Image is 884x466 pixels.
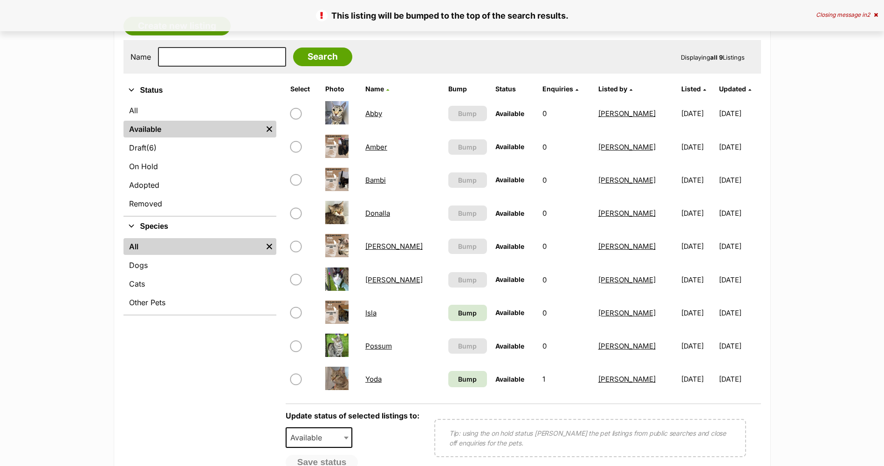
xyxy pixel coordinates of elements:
a: [PERSON_NAME] [598,342,656,350]
span: Listed [681,85,701,93]
th: Select [287,82,321,96]
span: Bump [458,275,477,285]
a: Listed [681,85,706,93]
a: Other Pets [123,294,276,311]
button: Status [123,84,276,96]
strong: all 9 [710,54,723,61]
a: Draft [123,139,276,156]
span: Bump [458,341,477,351]
a: Abby [365,109,382,118]
a: Possum [365,342,392,350]
span: Displaying Listings [681,54,745,61]
a: Amber [365,143,387,151]
span: Available [495,375,524,383]
span: Available [495,143,524,151]
td: 0 [539,97,594,130]
a: Yoda [365,375,382,384]
span: translation missing: en.admin.listings.index.attributes.enquiries [542,85,573,93]
button: Species [123,220,276,233]
th: Bump [445,82,491,96]
a: Bump [448,371,487,387]
td: [DATE] [678,230,718,262]
a: [PERSON_NAME] [598,375,656,384]
td: [DATE] [719,197,760,229]
span: 2 [867,11,870,18]
button: Bump [448,206,487,221]
td: [DATE] [719,363,760,395]
span: Bump [458,374,477,384]
a: [PERSON_NAME] [598,209,656,218]
span: Available [287,431,331,444]
td: 0 [539,131,594,163]
span: Available [495,308,524,316]
td: 0 [539,230,594,262]
a: Available [123,121,262,137]
img: Possum [325,334,349,357]
span: Available [495,242,524,250]
td: [DATE] [719,330,760,362]
td: 0 [539,197,594,229]
a: [PERSON_NAME] [598,275,656,284]
a: Name [365,85,389,93]
div: Status [123,100,276,216]
p: Tip: using the on hold status [PERSON_NAME] the pet listings from public searches and close off e... [449,428,731,448]
span: Bump [458,175,477,185]
th: Status [492,82,538,96]
label: Name [130,53,151,61]
span: Available [495,110,524,117]
span: Bump [458,142,477,152]
td: [DATE] [719,264,760,296]
a: [PERSON_NAME] [365,275,423,284]
td: 1 [539,363,594,395]
span: Updated [719,85,746,93]
td: [DATE] [678,197,718,229]
span: Bump [458,308,477,318]
span: Bump [458,109,477,118]
span: Listed by [598,85,627,93]
span: Bump [458,241,477,251]
td: [DATE] [678,97,718,130]
td: [DATE] [678,164,718,196]
span: Available [286,427,353,448]
a: Updated [719,85,751,93]
a: Removed [123,195,276,212]
p: This listing will be bumped to the top of the search results. [9,9,875,22]
a: Dogs [123,257,276,274]
div: Species [123,236,276,315]
label: Update status of selected listings to: [286,411,419,420]
td: [DATE] [678,264,718,296]
a: [PERSON_NAME] [598,308,656,317]
td: [DATE] [719,131,760,163]
td: [DATE] [719,164,760,196]
input: Search [293,48,352,66]
a: Listed by [598,85,632,93]
a: [PERSON_NAME] [598,242,656,251]
a: All [123,102,276,119]
td: 0 [539,297,594,329]
button: Bump [448,338,487,354]
button: Bump [448,239,487,254]
a: All [123,238,262,255]
td: 0 [539,164,594,196]
a: Bambi [365,176,386,185]
a: [PERSON_NAME] [598,109,656,118]
a: Bump [448,305,487,321]
td: 0 [539,264,594,296]
a: Cats [123,275,276,292]
a: [PERSON_NAME] [598,143,656,151]
a: Enquiries [542,85,578,93]
span: Available [495,275,524,283]
span: Available [495,176,524,184]
a: Donalla [365,209,390,218]
th: Photo [322,82,361,96]
a: [PERSON_NAME] [365,242,423,251]
span: Available [495,342,524,350]
a: Adopted [123,177,276,193]
td: [DATE] [719,97,760,130]
td: [DATE] [719,230,760,262]
a: Remove filter [262,238,276,255]
td: [DATE] [678,131,718,163]
a: [PERSON_NAME] [598,176,656,185]
span: Bump [458,208,477,218]
td: [DATE] [719,297,760,329]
